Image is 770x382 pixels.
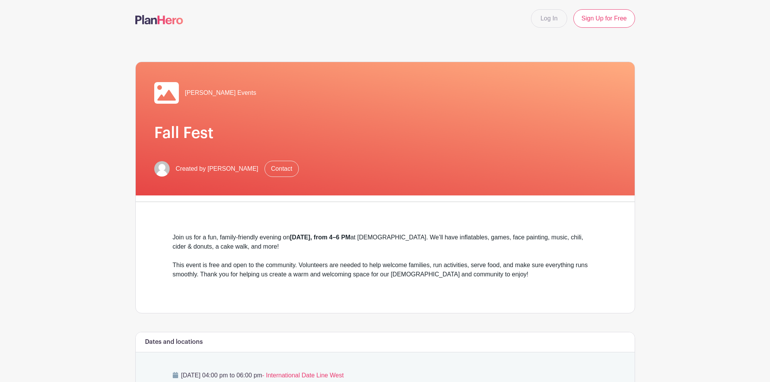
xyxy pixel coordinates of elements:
[145,338,203,346] h6: Dates and locations
[265,161,299,177] a: Contact
[173,233,598,261] div: Join us for a fun, family-friendly evening on at [DEMOGRAPHIC_DATA]. We’ll have inflatables, game...
[173,261,598,288] div: This event is free and open to the community. Volunteers are needed to help welcome families, run...
[135,15,183,24] img: logo-507f7623f17ff9eddc593b1ce0a138ce2505c220e1c5a4e2b4648c50719b7d32.svg
[185,88,256,98] span: [PERSON_NAME] Events
[573,9,635,28] a: Sign Up for Free
[262,372,344,379] span: - International Date Line West
[290,234,350,241] strong: [DATE], from 4–6 PM
[176,164,258,173] span: Created by [PERSON_NAME]
[154,124,616,142] h1: Fall Fest
[531,9,567,28] a: Log In
[154,161,170,177] img: default-ce2991bfa6775e67f084385cd625a349d9dcbb7a52a09fb2fda1e96e2d18dcdb.png
[173,371,598,380] p: [DATE] 04:00 pm to 06:00 pm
